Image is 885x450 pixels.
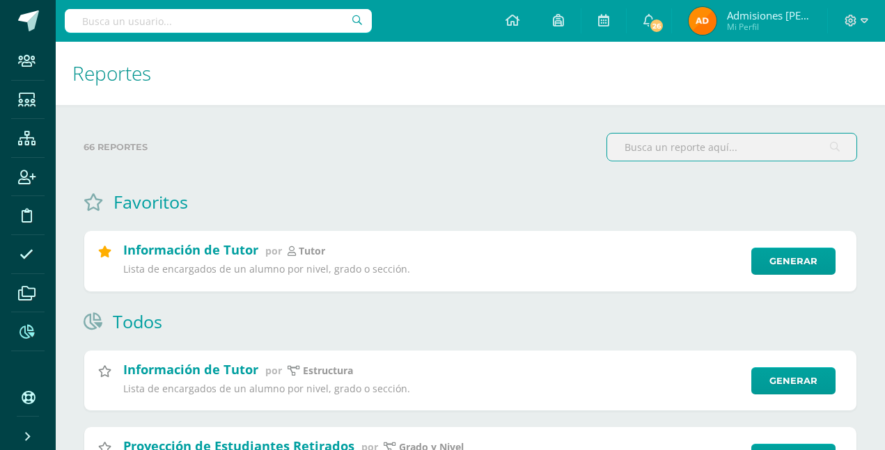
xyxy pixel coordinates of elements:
input: Busca un usuario... [65,9,372,33]
h1: Favoritos [113,190,188,214]
h2: Información de Tutor [123,241,258,258]
p: Lista de encargados de un alumno por nivel, grado o sección. [123,383,742,395]
span: por [265,244,282,257]
span: Admisiones [PERSON_NAME] [727,8,810,22]
h1: Todos [113,310,162,333]
p: Tutor [299,245,325,257]
a: Generar [751,367,836,394]
span: Mi Perfil [727,21,810,33]
p: Lista de encargados de un alumno por nivel, grado o sección. [123,263,742,275]
input: Busca un reporte aquí... [607,134,856,161]
p: estructura [303,364,353,377]
img: f63c80f38a2e4441a4df4415fc5d1d0a.png [689,7,716,35]
span: 26 [649,18,664,33]
span: por [265,364,282,377]
span: Reportes [72,60,151,86]
a: Generar [751,248,836,275]
h2: Información de Tutor [123,361,258,378]
label: 66 reportes [84,133,595,161]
